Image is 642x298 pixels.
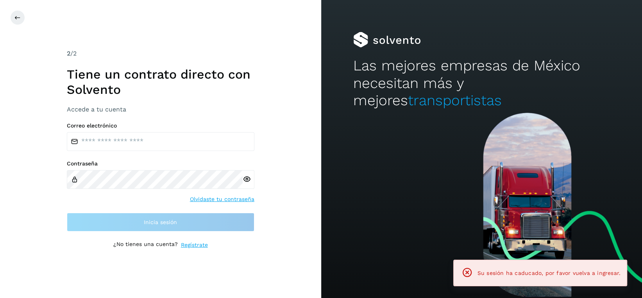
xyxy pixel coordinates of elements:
[113,241,178,249] p: ¿No tienes una cuenta?
[67,106,254,113] h3: Accede a tu cuenta
[67,213,254,232] button: Inicia sesión
[144,219,177,225] span: Inicia sesión
[67,50,70,57] span: 2
[353,57,610,109] h2: Las mejores empresas de México necesitan más y mejores
[67,49,254,58] div: /2
[477,270,621,276] span: Su sesión ha caducado, por favor vuelva a ingresar.
[190,195,254,203] a: Olvidaste tu contraseña
[67,67,254,97] h1: Tiene un contrato directo con Solvento
[67,160,254,167] label: Contraseña
[67,122,254,129] label: Correo electrónico
[181,241,208,249] a: Regístrate
[408,92,502,109] span: transportistas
